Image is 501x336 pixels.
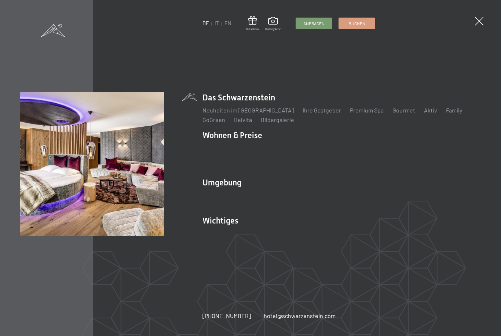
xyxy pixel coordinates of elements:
[303,21,325,27] span: Anfragen
[265,27,281,31] span: Bildergalerie
[202,107,294,114] a: Neuheiten im [GEOGRAPHIC_DATA]
[424,107,437,114] a: Aktiv
[339,18,375,29] a: Buchen
[446,107,462,114] a: Family
[234,116,252,123] a: Belvita
[202,116,225,123] a: GoGreen
[348,21,365,27] span: Buchen
[202,312,251,319] span: [PHONE_NUMBER]
[265,17,281,31] a: Bildergalerie
[296,18,332,29] a: Anfragen
[303,107,341,114] a: Ihre Gastgeber
[350,107,384,114] a: Premium Spa
[224,20,231,26] a: EN
[392,107,415,114] a: Gourmet
[264,312,336,320] a: hotel@schwarzenstein.com
[202,312,251,320] a: [PHONE_NUMBER]
[261,116,294,123] a: Bildergalerie
[246,16,259,31] a: Gutschein
[202,20,209,26] a: DE
[215,20,219,26] a: IT
[246,27,259,31] span: Gutschein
